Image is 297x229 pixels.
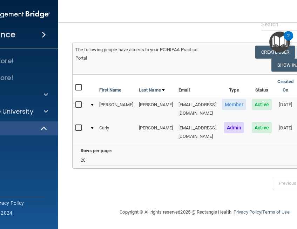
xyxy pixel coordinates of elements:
[269,32,290,52] button: Open Resource Center, 2 new notifications
[139,86,165,94] a: Last Name
[176,97,219,121] td: [EMAIL_ADDRESS][DOMAIN_NAME]
[275,121,297,143] td: [DATE]
[277,78,294,94] a: Created On
[176,75,219,97] th: Email
[96,121,136,143] td: Carly
[287,36,290,45] div: 2
[96,97,136,121] td: [PERSON_NAME]
[222,99,247,110] span: Member
[275,97,297,121] td: [DATE]
[262,181,289,207] iframe: Drift Widget Chat Controller
[136,121,176,143] td: [PERSON_NAME]
[75,47,198,61] span: The following people have access to your PCIHIPAA Practice Portal
[234,209,261,215] a: Privacy Policy
[252,122,272,133] span: Active
[219,75,249,97] th: Type
[81,148,112,153] b: Rows per page:
[262,209,289,215] a: Terms of Use
[99,86,122,94] a: First Name
[176,121,219,143] td: [EMAIL_ADDRESS][DOMAIN_NAME]
[224,122,244,133] span: Admin
[255,46,295,59] button: Create User
[252,99,272,110] span: Active
[136,97,176,121] td: [PERSON_NAME]
[249,75,275,97] th: Status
